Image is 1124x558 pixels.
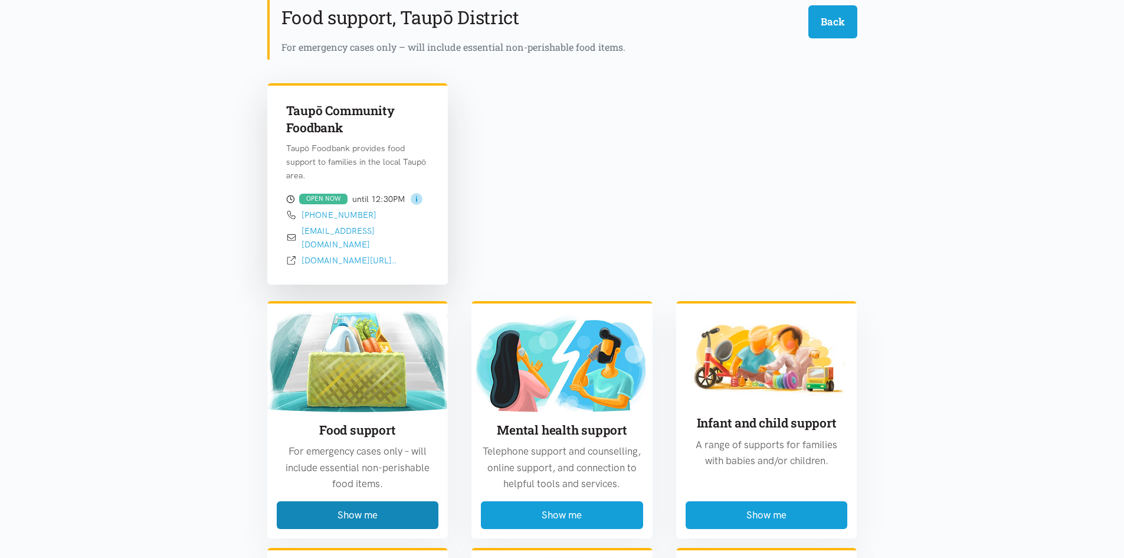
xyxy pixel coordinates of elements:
[302,255,396,266] a: [DOMAIN_NAME][URL]..
[299,194,348,205] div: OPEN NOW
[281,5,519,30] h2: Food support, Taupō District
[286,192,430,206] div: until 12:30PM
[286,102,430,137] h3: Taupō Community Foodbank
[277,501,439,529] button: Show me
[277,422,439,439] h3: Food support
[281,40,857,55] div: For emergency cases only – will include essential non-perishable food items.
[286,142,430,182] p: Taupō Foodbank provides food support to families in the local Taupō area.
[302,226,375,250] a: [EMAIL_ADDRESS][DOMAIN_NAME]
[481,422,643,439] h3: Mental health support
[481,443,643,492] p: Telephone support and counselling, online support, and connection to helpful tools and services.
[686,437,848,469] p: A range of supports for families with babies and/or children.
[808,5,857,38] button: Back
[686,415,848,432] h3: Infant and child support
[277,443,439,492] p: For emergency cases only – will include essential non-perishable food items.
[481,501,643,529] button: Show me
[302,210,376,220] a: [PHONE_NUMBER]
[686,501,848,529] button: Show me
